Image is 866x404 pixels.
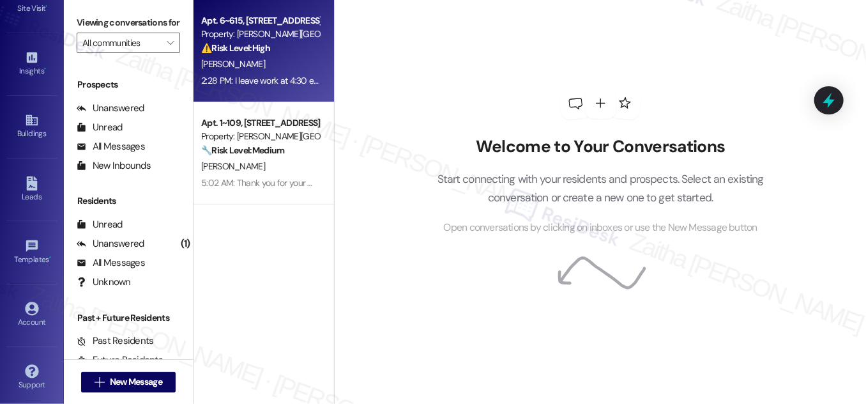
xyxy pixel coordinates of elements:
[77,102,144,115] div: Unanswered
[201,27,319,41] div: Property: [PERSON_NAME][GEOGRAPHIC_DATA] Apartments
[49,253,51,262] span: •
[201,42,270,54] strong: ⚠️ Risk Level: High
[64,194,193,208] div: Residents
[110,375,162,389] span: New Message
[77,121,123,134] div: Unread
[46,2,48,11] span: •
[6,361,57,395] a: Support
[95,377,104,387] i: 
[178,234,194,254] div: (1)
[77,334,154,348] div: Past Residents
[201,130,319,143] div: Property: [PERSON_NAME][GEOGRAPHIC_DATA] Apartments
[77,140,145,153] div: All Messages
[201,144,284,156] strong: 🔧 Risk Level: Medium
[201,14,319,27] div: Apt. 6~615, [STREET_ADDRESS]
[6,235,57,270] a: Templates •
[418,137,783,157] h2: Welcome to Your Conversations
[77,353,163,367] div: Future Residents
[6,47,57,81] a: Insights •
[77,276,131,289] div: Unknown
[77,256,145,270] div: All Messages
[6,109,57,144] a: Buildings
[201,116,319,130] div: Apt. 1~109, [STREET_ADDRESS]
[201,58,265,70] span: [PERSON_NAME]
[64,78,193,91] div: Prospects
[44,65,46,74] span: •
[418,170,783,206] p: Start connecting with your residents and prospects. Select an existing conversation or create a n...
[77,218,123,231] div: Unread
[64,311,193,325] div: Past + Future Residents
[6,298,57,332] a: Account
[167,38,174,48] i: 
[82,33,160,53] input: All communities
[444,220,757,236] span: Open conversations by clicking on inboxes or use the New Message button
[77,13,180,33] label: Viewing conversations for
[77,159,151,173] div: New Inbounds
[201,160,265,172] span: [PERSON_NAME]
[77,237,144,251] div: Unanswered
[201,75,481,86] div: 2:28 PM: I leave work at 4:30 exactly. I shall arrive shortly after. Thank you.🙂
[6,173,57,207] a: Leads
[81,372,176,392] button: New Message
